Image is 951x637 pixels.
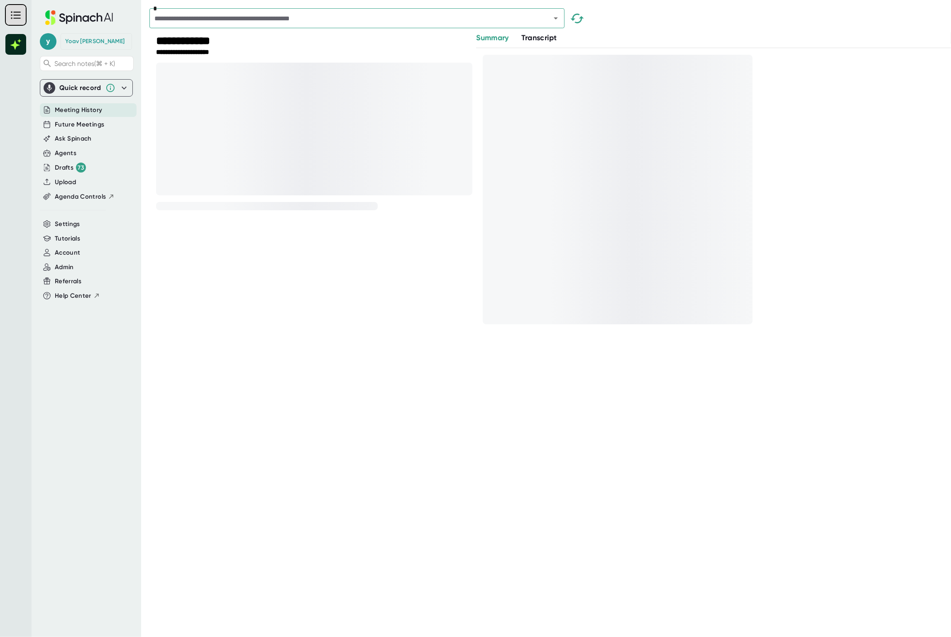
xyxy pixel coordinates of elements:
[55,192,106,202] span: Agenda Controls
[55,177,76,187] button: Upload
[55,192,115,202] button: Agenda Controls
[476,33,509,42] span: Summary
[55,291,91,301] span: Help Center
[55,148,76,158] button: Agents
[55,163,86,173] button: Drafts 73
[550,12,562,24] button: Open
[55,291,100,301] button: Help Center
[55,263,74,272] button: Admin
[55,234,80,243] button: Tutorials
[44,80,129,96] div: Quick record
[55,163,86,173] div: Drafts
[55,120,104,129] button: Future Meetings
[76,163,86,173] div: 73
[54,60,115,68] span: Search notes (⌘ + K)
[55,134,92,143] button: Ask Spinach
[55,105,102,115] button: Meeting History
[65,38,125,45] div: Yoav Grossman
[521,33,557,42] span: Transcript
[59,84,101,92] div: Quick record
[40,33,56,50] span: y
[55,277,81,286] button: Referrals
[521,32,557,44] button: Transcript
[476,32,509,44] button: Summary
[55,248,80,258] button: Account
[55,219,80,229] button: Settings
